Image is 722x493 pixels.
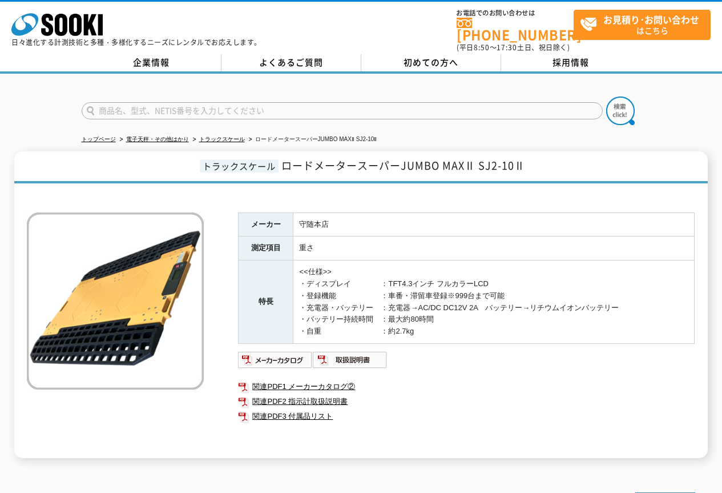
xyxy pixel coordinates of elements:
a: よくあるご質問 [221,54,361,71]
span: 17:30 [497,42,517,53]
a: 電子天秤・その他はかり [126,136,189,142]
a: トラックスケール [199,136,245,142]
span: お電話でのお問い合わせは [457,10,574,17]
img: メーカーカタログ [238,351,313,369]
td: 重さ [293,237,695,260]
td: <<仕様>> ・ディスプレイ ：TFT4.3インチ フルカラーLCD ・登録機能 ：車番・滞留車登録※999台まで可能 ・充電器・バッテリー ：充電器→AC/DC DC12V 2A バッテリー→... [293,260,695,344]
a: 関連PDF3 付属品リスト [238,409,695,424]
th: 測定項目 [239,237,293,260]
li: ロードメータースーパーJUMBO MAXⅡ SJ2-10Ⅱ [247,134,377,146]
a: 関連PDF2 指示計取扱説明書 [238,394,695,409]
img: btn_search.png [606,97,635,125]
a: [PHONE_NUMBER] [457,18,574,41]
span: ロードメータースーパーJUMBO MAXⅡ SJ2-10Ⅱ [281,158,525,173]
a: トップページ [82,136,116,142]
th: メーカー [239,213,293,237]
a: 採用情報 [501,54,641,71]
span: トラックスケール [200,159,279,173]
a: 企業情報 [82,54,221,71]
img: ロードメータースーパーJUMBO MAXⅡ SJ2-10Ⅱ [27,213,204,390]
a: お見積り･お問い合わせはこちら [574,10,711,40]
td: 守随本店 [293,213,695,237]
input: 商品名、型式、NETIS番号を入力してください [82,102,603,119]
span: 初めての方へ [404,56,458,69]
a: 初めての方へ [361,54,501,71]
a: メーカーカタログ [238,358,313,367]
span: (平日 ～ 土日、祝日除く) [457,42,570,53]
a: 取扱説明書 [313,358,388,367]
span: 8:50 [474,42,490,53]
th: 特長 [239,260,293,344]
span: はこちら [580,10,710,39]
p: 日々進化する計測技術と多種・多様化するニーズにレンタルでお応えします。 [11,39,261,46]
strong: お見積り･お問い合わせ [603,13,699,26]
a: 関連PDF1 メーカーカタログ② [238,379,695,394]
img: 取扱説明書 [313,351,388,369]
